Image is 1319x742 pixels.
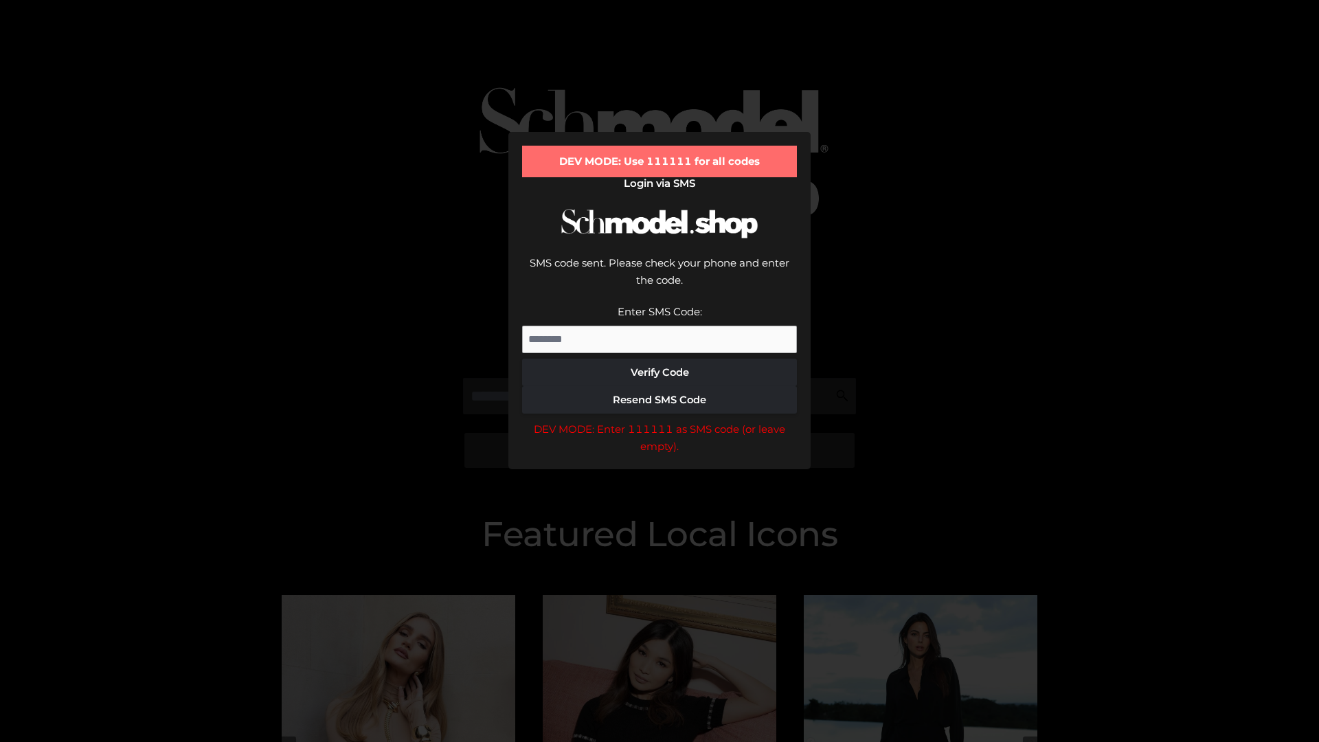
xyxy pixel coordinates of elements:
[618,305,702,318] label: Enter SMS Code:
[522,146,797,177] div: DEV MODE: Use 111111 for all codes
[556,196,763,251] img: Schmodel Logo
[522,386,797,414] button: Resend SMS Code
[522,420,797,456] div: DEV MODE: Enter 111111 as SMS code (or leave empty).
[522,254,797,303] div: SMS code sent. Please check your phone and enter the code.
[522,359,797,386] button: Verify Code
[522,177,797,190] h2: Login via SMS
